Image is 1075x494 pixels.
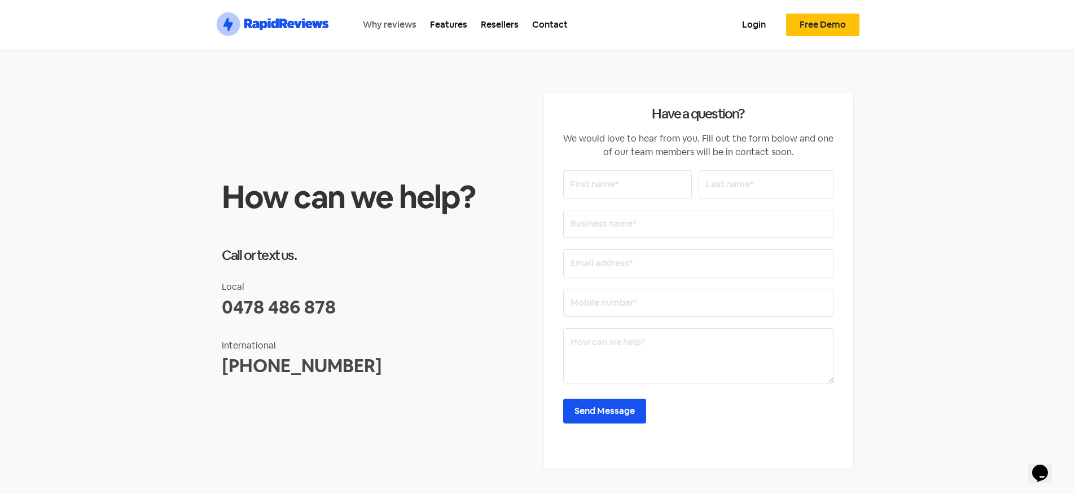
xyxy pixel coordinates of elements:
a: Resellers [474,12,525,37]
a: Contact [525,12,574,37]
div: [PHONE_NUMBER] [222,352,532,380]
div: We would love to hear from you. Fill out the form below and one of our team members will be in co... [563,132,834,159]
input: Send Message [563,399,646,424]
span: Free Demo [800,20,846,29]
input: Email address* [563,249,834,277]
div: Local [222,280,532,294]
div: International [222,339,532,352]
a: Free Demo [786,14,859,36]
iframe: chat widget [1028,449,1064,483]
input: Last name* [699,170,834,199]
input: Mobile number* [563,289,834,317]
input: Business name* [563,210,834,238]
h2: Call or text us. [222,249,532,262]
a: Why reviews [356,12,423,37]
input: First name* [563,170,692,199]
a: Features [423,12,474,37]
h2: How can we help? [222,181,532,213]
h2: Have a question? [563,107,834,121]
a: Login [735,12,773,37]
div: 0478 486 878 [222,294,532,321]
